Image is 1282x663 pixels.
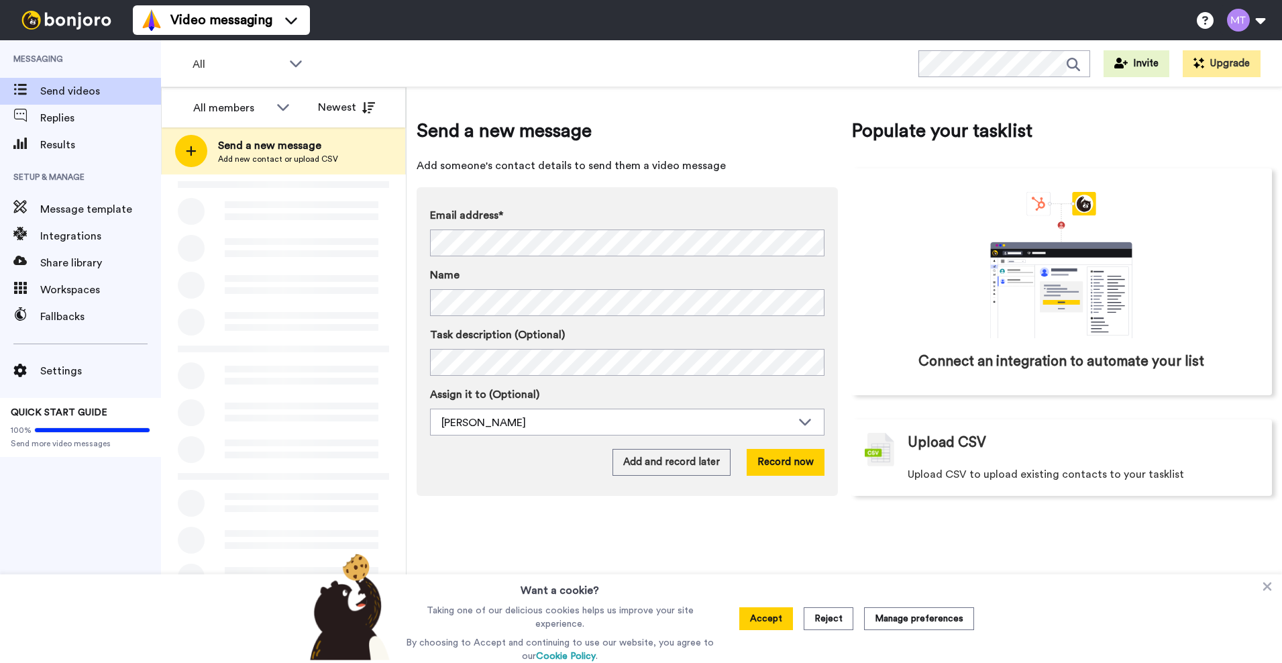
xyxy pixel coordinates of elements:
[612,449,731,476] button: Add and record later
[16,11,117,30] img: bj-logo-header-white.svg
[521,574,599,599] h3: Want a cookie?
[918,352,1204,372] span: Connect an integration to automate your list
[1104,50,1169,77] button: Invite
[403,604,717,631] p: Taking one of our delicious cookies helps us improve your site experience.
[430,267,460,283] span: Name
[864,607,974,630] button: Manage preferences
[298,553,397,660] img: bear-with-cookie.png
[804,607,853,630] button: Reject
[40,363,161,379] span: Settings
[218,138,338,154] span: Send a new message
[430,387,824,403] label: Assign it to (Optional)
[40,255,161,271] span: Share library
[40,137,161,153] span: Results
[441,415,792,431] div: [PERSON_NAME]
[403,636,717,663] p: By choosing to Accept and continuing to use our website, you agree to our .
[193,56,282,72] span: All
[1183,50,1261,77] button: Upgrade
[908,433,986,453] span: Upload CSV
[536,652,596,661] a: Cookie Policy
[40,228,161,244] span: Integrations
[430,207,824,223] label: Email address*
[40,201,161,217] span: Message template
[961,192,1162,338] div: animation
[417,158,838,174] span: Add someone's contact details to send them a video message
[141,9,162,31] img: vm-color.svg
[218,154,338,164] span: Add new contact or upload CSV
[865,433,894,466] img: csv-grey.png
[417,117,838,144] span: Send a new message
[851,117,1273,144] span: Populate your tasklist
[908,466,1184,482] span: Upload CSV to upload existing contacts to your tasklist
[40,83,161,99] span: Send videos
[40,110,161,126] span: Replies
[193,100,270,116] div: All members
[308,94,385,121] button: Newest
[11,425,32,436] span: 100%
[747,449,824,476] button: Record now
[40,282,161,298] span: Workspaces
[739,607,793,630] button: Accept
[170,11,272,30] span: Video messaging
[40,309,161,325] span: Fallbacks
[430,327,824,343] label: Task description (Optional)
[11,408,107,417] span: QUICK START GUIDE
[11,438,150,449] span: Send more video messages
